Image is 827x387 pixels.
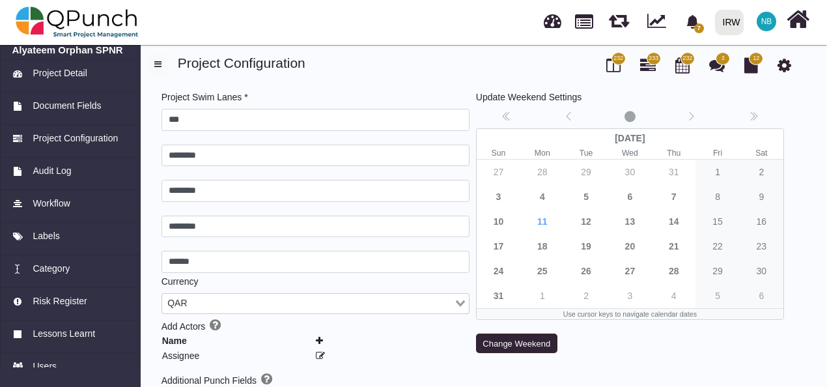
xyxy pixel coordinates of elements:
i: Add Actors [210,319,221,332]
small: Friday [695,147,739,159]
span: Users [33,360,57,373]
span: 12 [753,54,759,63]
span: Projects [575,8,593,29]
i: Add Fields [261,373,272,386]
span: Labels [33,229,59,243]
a: 233 [640,63,656,73]
td: Assignee [161,349,316,364]
span: Releases [609,7,629,28]
span: 232 [613,54,623,63]
i: Board [606,57,621,73]
span: Workflow [33,197,70,210]
span: Nabiha Batool [757,12,776,31]
div: Dynamic Report [641,1,678,44]
div: IRW [723,11,740,34]
span: Document Fields [33,99,101,113]
small: Sunday [477,147,520,159]
span: Category [33,262,70,276]
span: 7 [694,23,704,33]
span: Audit Log [33,164,71,178]
small: Thursday [652,147,695,159]
span: Lessons Learnt [33,327,95,341]
small: Saturday [740,147,783,159]
span: Risk Register [33,294,87,308]
i: Punch Discussion [709,57,725,73]
a: bell fill7 [678,1,710,42]
img: qpunch-sp.fa6292f.png [16,3,139,42]
label: Project Swim Lanes * [161,91,248,104]
label: Currency [161,275,199,289]
input: Search for option [191,296,453,311]
span: Project Configuration [33,132,118,145]
div: Notification [681,10,704,33]
svg: bell fill [686,15,699,29]
span: 233 [649,54,658,63]
div: Search for option [161,293,470,314]
h4: Project Configuration [148,55,817,71]
small: Tuesday [564,147,608,159]
div: [DATE] [477,129,783,147]
small: Monday [520,147,564,159]
span: 3 [722,54,725,63]
th: Name [161,334,316,349]
div: Calendar navigation [476,109,784,126]
div: Use cursor keys to navigate calendar dates [477,309,783,319]
span: Project Detail [33,66,87,80]
button: Change Weekend [476,334,557,353]
i: Calendar [675,57,690,73]
span: Dashboard [544,8,561,27]
span: NB [761,18,772,25]
label: Update Weekend Settings [476,91,582,104]
span: 232 [682,54,692,63]
small: Wednesday [608,147,652,159]
a: Alyateem Orphan SPNR [12,44,129,56]
i: Document Library [744,57,758,73]
a: NB [749,1,784,42]
i: Home [787,7,809,32]
div: Add Actors [161,314,470,364]
i: Gantt [640,57,656,73]
span: QAR [165,296,190,311]
a: IRW [709,1,749,44]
